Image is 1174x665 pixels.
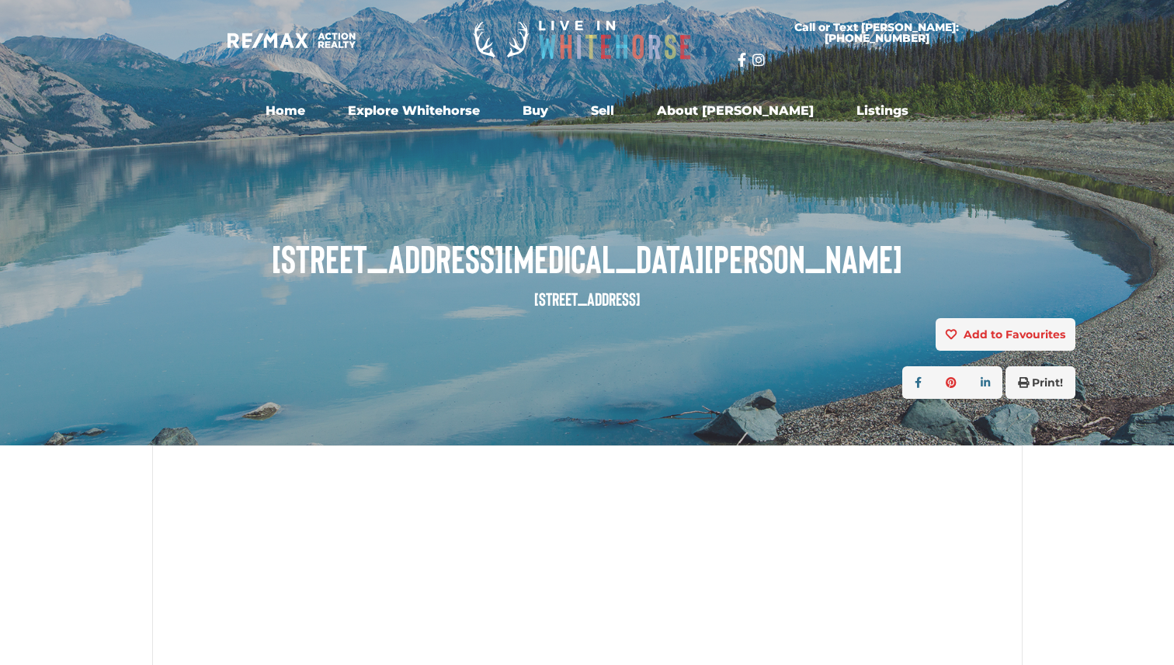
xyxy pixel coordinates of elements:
a: About [PERSON_NAME] [645,95,825,126]
span: Call or Text [PERSON_NAME]: [PHONE_NUMBER] [756,22,997,43]
nav: Menu [160,95,1014,126]
strong: Add to Favourites [964,327,1065,341]
a: Call or Text [PERSON_NAME]: [PHONE_NUMBER] [738,12,1016,53]
a: Home [254,95,317,126]
a: Buy [511,95,560,126]
a: Listings [845,95,920,126]
strong: Print! [1032,376,1063,390]
small: [STREET_ADDRESS] [534,288,641,310]
a: Sell [579,95,626,126]
button: Add to Favourites [936,318,1075,351]
a: Explore Whitehorse [336,95,491,126]
span: [STREET_ADDRESS][MEDICAL_DATA][PERSON_NAME] [99,237,1075,279]
button: Print! [1006,366,1075,399]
